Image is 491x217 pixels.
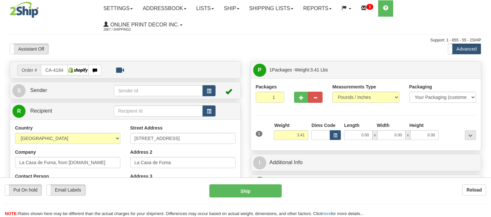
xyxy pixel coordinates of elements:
[270,67,272,72] span: 1
[130,173,152,179] label: Address 3
[323,211,331,216] a: here
[12,84,114,97] a: S Sender
[253,177,479,190] a: $Rates
[253,64,266,77] span: P
[244,0,298,17] a: Shipping lists
[466,187,482,193] b: Reload
[377,122,390,129] label: Width
[253,63,479,77] a: P 1Packages -Weight:3.41 Lbs
[409,122,424,129] label: Height
[98,17,187,33] a: Online Print Decor Inc. 2867 / Shipping2
[15,125,33,131] label: Country
[253,156,266,169] span: I
[130,149,152,155] label: Address 2
[10,44,48,54] label: Assistant Off
[130,133,236,144] input: Enter a location
[448,44,481,54] label: Advanced
[68,65,88,75] img: Shopify posterjack.c
[15,173,49,179] label: Contact Person
[270,63,328,76] span: Packages -
[138,0,191,17] a: Addressbook
[114,105,202,116] input: Recipient Id
[366,4,373,10] sup: 1
[295,67,328,72] span: Weight:
[209,184,281,197] button: Ship
[409,84,432,90] label: Packaging
[30,87,47,93] span: Sender
[109,22,179,27] span: Online Print Decor Inc.
[256,84,277,90] label: Packages
[373,130,377,140] span: x
[12,105,26,118] span: R
[5,211,18,216] span: NOTE:
[298,0,337,17] a: Reports
[10,38,481,43] div: Support: 1 - 855 - 55 - 2SHIP
[10,2,39,18] img: logo2867.jpg
[17,65,41,76] span: Order #
[406,130,410,140] span: x
[15,149,36,155] label: Company
[321,67,328,72] span: Lbs
[191,0,219,17] a: Lists
[310,67,319,72] span: 3.41
[332,84,376,90] label: Measurements Type
[253,156,479,169] a: IAdditional Info
[356,0,378,17] a: 1
[253,177,266,190] span: $
[47,185,85,195] label: Email Labels
[311,122,335,129] label: Dims Code
[12,104,103,118] a: R Recipient
[476,75,490,142] iframe: chat widget
[274,122,289,129] label: Weight
[344,122,359,129] label: Length
[465,130,476,140] div: ...
[114,85,202,96] input: Sender Id
[30,108,52,114] span: Recipient
[256,131,263,137] span: 1
[98,0,138,17] a: Settings
[130,125,163,131] label: Street Address
[462,184,486,195] button: Reload
[5,185,42,195] label: Put On hold
[103,26,152,33] span: 2867 / Shipping2
[12,84,26,97] span: S
[219,0,244,17] a: Ship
